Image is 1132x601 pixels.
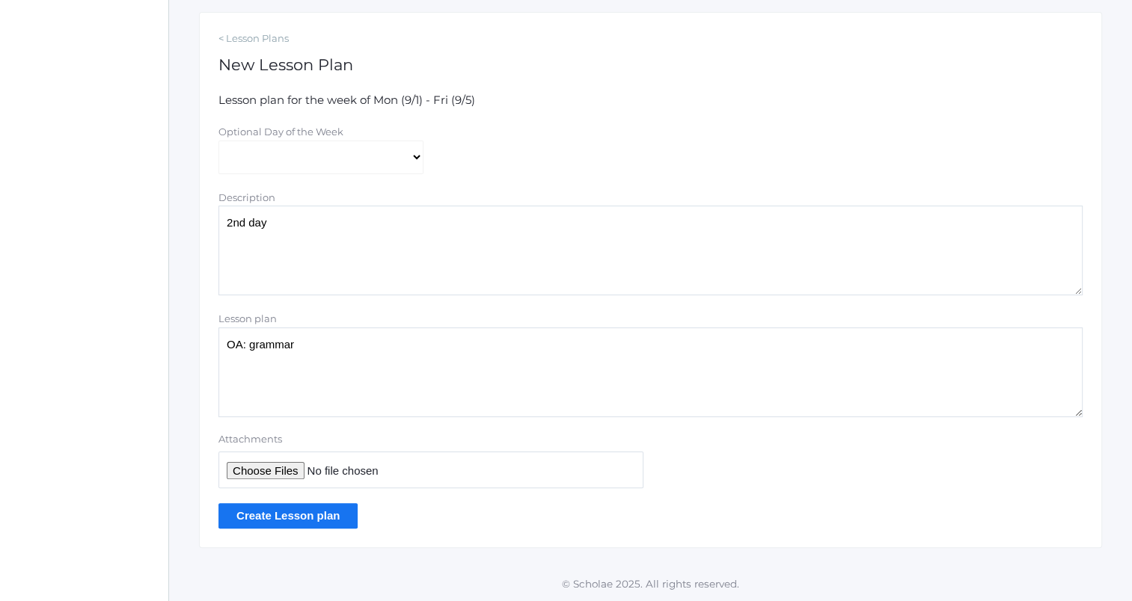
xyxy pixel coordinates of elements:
label: Description [218,191,275,203]
label: Optional Day of the Week [218,126,343,138]
span: Lesson plan for the week of Mon (9/1) - Fri (9/5) [218,93,475,107]
input: Create Lesson plan [218,503,358,528]
p: © Scholae 2025. All rights reserved. [169,576,1132,591]
h1: New Lesson Plan [218,56,1083,73]
label: Lesson plan [218,312,277,324]
a: < Lesson Plans [218,31,1083,46]
label: Attachments [218,432,643,447]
